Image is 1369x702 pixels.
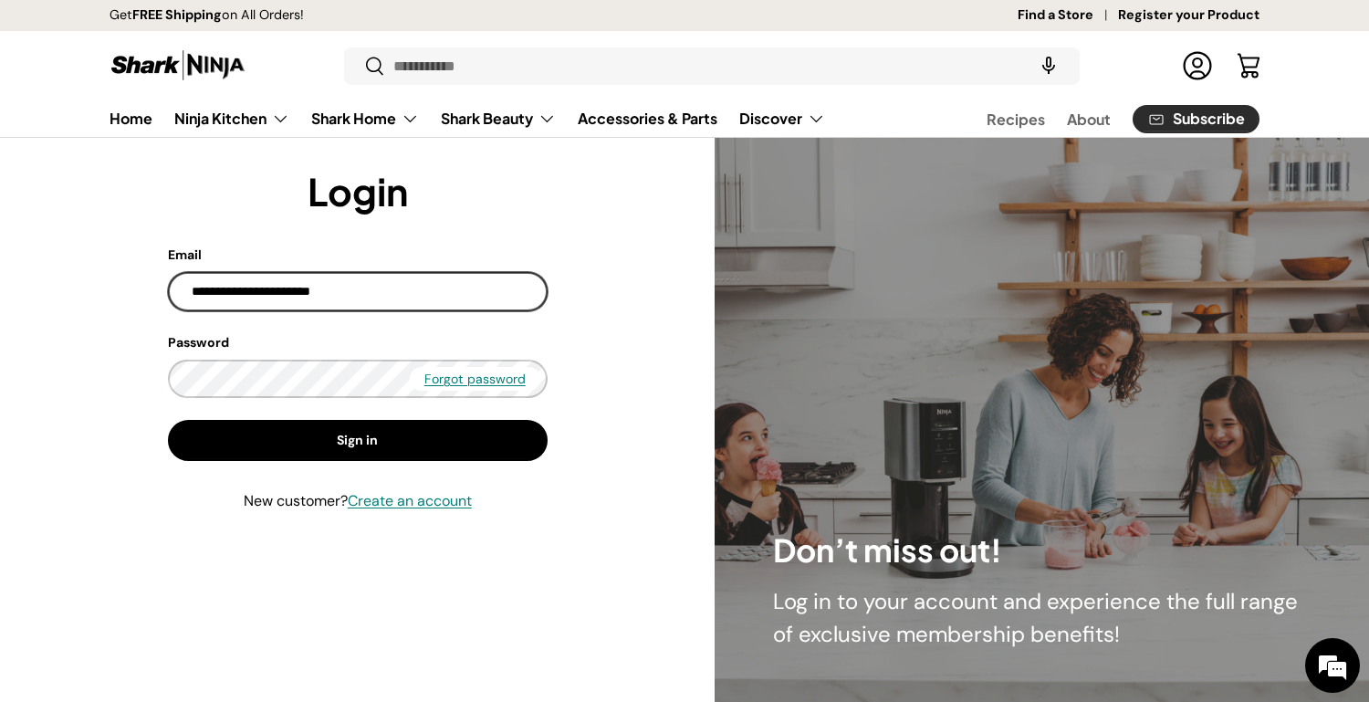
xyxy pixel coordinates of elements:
summary: Ninja Kitchen [163,100,300,137]
nav: Secondary [943,100,1259,137]
a: Accessories & Parts [578,100,717,136]
a: Recipes [987,101,1045,137]
a: Find a Store [1018,5,1118,26]
summary: Shark Home [300,100,430,137]
a: Register your Product [1118,5,1259,26]
p: Get on All Orders! [110,5,304,26]
a: About [1067,101,1111,137]
label: Email [168,246,548,265]
p: Log in to your account and experience the full range of exclusive membership benefits!​ [773,585,1311,651]
img: Shark Ninja Philippines [110,47,246,83]
p: New customer? [168,490,548,512]
button: Sign in [168,420,548,461]
nav: Primary [110,100,825,137]
iframe: Social Login [168,530,548,662]
strong: FREE Shipping [132,6,222,23]
a: Create an account [348,491,472,510]
label: Password [168,333,548,352]
span: Subscribe [1173,111,1245,126]
a: Forgot password [410,367,540,391]
summary: Shark Beauty [430,100,567,137]
speech-search-button: Search by voice [1019,46,1078,86]
h1: Login [58,167,656,215]
a: Subscribe [1133,105,1259,133]
a: Home [110,100,152,136]
h2: Don’t miss out!​ [773,529,1311,571]
summary: Discover [728,100,836,137]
